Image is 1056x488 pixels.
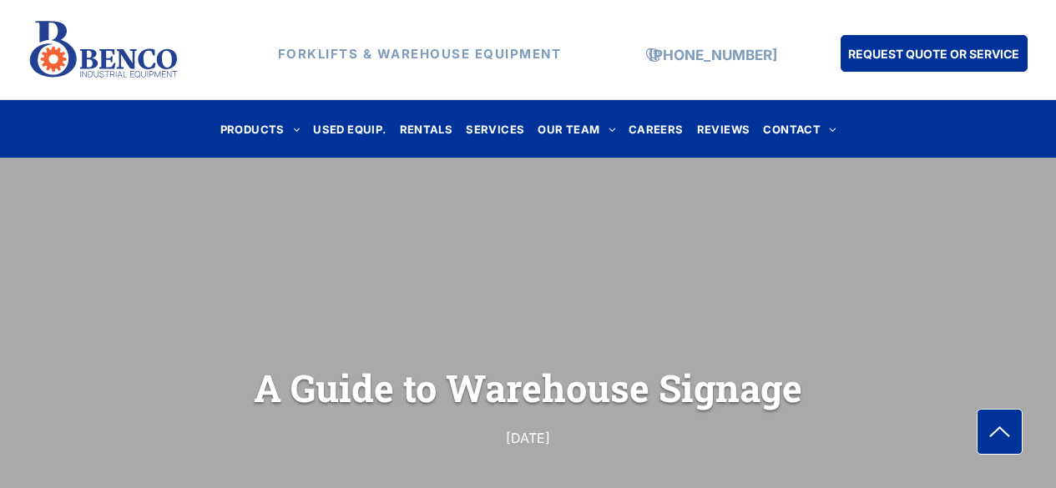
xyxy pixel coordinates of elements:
a: RENTALS [393,118,460,140]
a: PRODUCTS [214,118,307,140]
a: CAREERS [622,118,690,140]
a: [PHONE_NUMBER] [649,47,777,63]
a: SERVICES [459,118,531,140]
div: [DATE] [218,426,839,450]
a: REVIEWS [690,118,757,140]
a: OUR TEAM [531,118,622,140]
a: USED EQUIP. [306,118,392,140]
strong: FORKLIFTS & WAREHOUSE EQUIPMENT [278,46,562,62]
span: REQUEST QUOTE OR SERVICE [848,38,1019,69]
a: CONTACT [756,118,842,140]
a: REQUEST QUOTE OR SERVICE [841,35,1028,72]
h1: A Guide to Warehouse Signage [69,361,988,414]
